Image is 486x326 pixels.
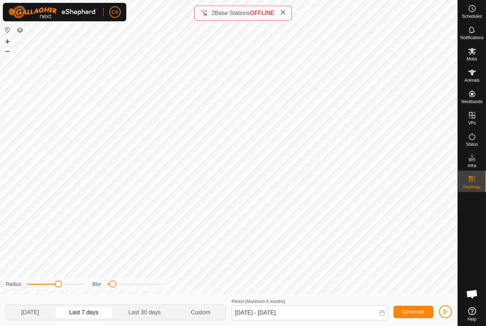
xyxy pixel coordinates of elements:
[93,280,101,288] label: Blur
[402,309,424,315] span: Generate
[21,308,39,317] span: [DATE]
[212,10,215,16] span: 2
[393,306,433,318] button: Generate
[467,57,477,61] span: Mobs
[461,100,482,104] span: Neckbands
[3,26,12,34] button: Reset Map
[460,36,484,40] span: Notifications
[232,299,285,304] label: Period (Maximum 6 months)
[16,26,24,34] button: Map Layers
[215,10,250,16] span: Base Stations
[191,308,210,317] span: Custom
[463,185,481,189] span: Heatmap
[201,285,227,291] a: Privacy Policy
[462,14,482,18] span: Schedules
[6,280,21,288] label: Radius
[468,121,476,125] span: VPs
[466,142,478,146] span: Status
[236,285,257,291] a: Contact Us
[467,164,476,168] span: Infra
[9,6,97,18] img: Gallagher Logo
[69,308,99,317] span: Last 7 days
[3,37,12,46] button: +
[3,47,12,55] button: –
[461,283,483,305] div: Open chat
[464,78,480,82] span: Animals
[458,304,486,324] a: Help
[111,9,118,16] span: CA
[250,10,274,16] span: OFFLINE
[128,308,161,317] span: Last 30 days
[467,317,476,321] span: Help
